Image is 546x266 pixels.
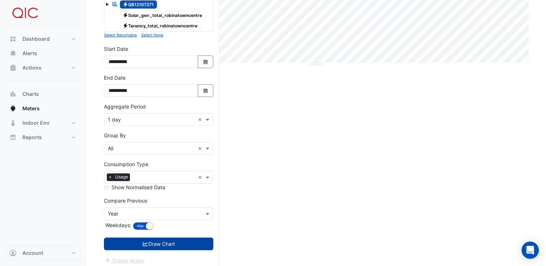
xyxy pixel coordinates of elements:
app-icon: Reports [9,134,17,141]
span: Reports [22,134,42,141]
button: Charts [6,87,81,101]
small: Select Reportable [104,33,137,37]
span: Alerts [22,50,37,57]
app-icon: Indoor Env [9,119,17,127]
span: Clear [198,145,204,152]
small: Select None [141,33,163,37]
img: Company Logo [9,6,41,20]
span: Indoor Env [22,119,49,127]
fa-icon: Reportable [112,1,118,7]
fa-icon: Electricity [123,2,128,7]
span: Actions [22,64,42,71]
app-icon: Meters [9,105,17,112]
button: Reports [6,130,81,145]
fa-icon: Electricity [123,12,128,18]
button: Account [6,246,81,260]
label: Compare Previous [104,197,147,204]
button: Meters [6,101,81,116]
button: Actions [6,61,81,75]
label: Show Normalised Data [112,183,165,191]
label: End Date [104,74,126,81]
button: Draw Chart [104,238,213,250]
button: Alerts [6,46,81,61]
span: × [107,173,113,181]
button: Select None [141,32,163,38]
label: Aggregate Period [104,103,146,110]
span: Solar_gen _total_robinatowncentre [120,11,206,19]
span: QB12107271 [120,0,157,9]
span: Tenancy_total_robinatowncentre [120,22,201,30]
label: Weekdays: [104,221,131,229]
label: Group By [104,132,126,139]
span: Meters [22,105,40,112]
button: Dashboard [6,32,81,46]
fa-icon: Electricity [123,23,128,28]
app-icon: Actions [9,64,17,71]
span: Clear [198,116,204,123]
button: Indoor Env [6,116,81,130]
label: Start Date [104,45,128,53]
fa-icon: Select Date [202,59,209,65]
div: Open Intercom Messenger [521,241,539,259]
app-icon: Charts [9,90,17,98]
button: Select Reportable [104,32,137,38]
fa-icon: Select Date [202,88,209,94]
label: Consumption Type [104,160,148,168]
span: Account [22,249,43,257]
app-escalated-ticket-create-button: Please draw the charts first [104,257,145,263]
span: Clear [198,173,204,181]
app-icon: Alerts [9,50,17,57]
span: Charts [22,90,39,98]
span: Dashboard [22,35,50,43]
span: Usage [113,173,130,181]
app-icon: Dashboard [9,35,17,43]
